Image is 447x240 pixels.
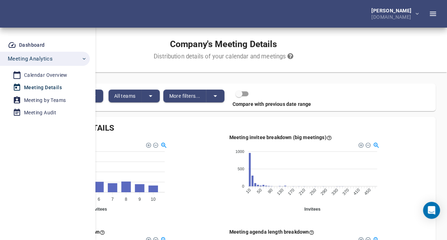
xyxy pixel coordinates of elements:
span: Meeting Analytics [8,54,53,63]
tspan: 10 [151,197,156,202]
tspan: 330 [330,188,339,196]
div: Calendar Overview [24,71,67,80]
button: All teams [108,90,142,102]
div: Compare with previous date range [11,101,430,108]
div: [PERSON_NAME] [371,8,414,13]
button: Toggle Sidebar [424,5,441,22]
span: More filters... [169,92,200,100]
div: split button [108,90,160,102]
tspan: 290 [319,188,328,196]
tspan: 410 [352,187,360,196]
tspan: 9 [139,197,141,202]
div: [DOMAIN_NAME] [371,13,414,19]
div: split button [163,90,224,102]
h1: Company's Meeting Details [154,39,293,50]
div: Selection Zoom [160,142,166,148]
button: More filters... [163,90,206,102]
tspan: 210 [298,188,306,196]
div: Zoom Out [153,142,158,147]
div: Zoom In [358,142,363,147]
div: Meeting Invite Details [17,122,430,134]
div: Here you see how many meetings you organize per number of invitees (for meetings with 500 or less... [229,134,331,141]
div: Zoom Out [365,142,370,147]
tspan: 130 [276,188,284,196]
div: Here you see how many meetings you have with per optional invitees (up to 20 optional invitees). [17,228,105,235]
tspan: 8 [125,197,127,202]
tspan: 170 [287,188,295,196]
text: Invitees [304,207,320,212]
div: Open Intercom Messenger [423,202,440,219]
div: Meeting Audit [24,108,56,117]
tspan: 50 [255,188,263,195]
tspan: 370 [341,188,349,196]
div: Zoom In [146,142,151,147]
tspan: 6 [98,197,100,202]
div: Meeting Details [24,83,62,92]
tspan: 250 [308,188,317,196]
tspan: 500 [237,167,244,171]
div: Meeting by Teams [24,96,66,105]
tspan: 1000 [235,149,244,154]
tspan: 90 [266,188,274,195]
tspan: 0 [242,184,244,188]
div: Dashboard [19,41,45,50]
div: Distribution details of your calendar and meetings [154,52,293,61]
div: split button [54,90,103,102]
span: All teams [114,92,136,100]
div: Selection Zoom [372,142,378,148]
text: Invitees [91,207,107,212]
tspan: 450 [363,187,371,196]
div: Here you see how many meetings have certain length of an agenda and up to 2.5k characters. The le... [229,228,314,235]
tspan: 7 [111,197,114,202]
button: [PERSON_NAME][DOMAIN_NAME] [360,6,424,22]
tspan: 10 [245,188,252,195]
